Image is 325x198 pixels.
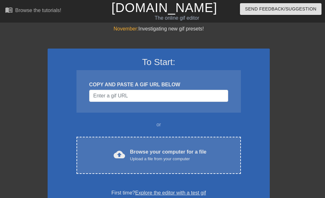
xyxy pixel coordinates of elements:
a: Browse the tutorials! [5,6,61,16]
div: Browse your computer for a file [130,148,207,162]
div: Upload a file from your computer [130,156,207,162]
span: November: [114,26,138,31]
span: menu_book [5,6,13,14]
span: cloud_upload [114,149,125,160]
a: Explore the editor with a test gif [135,190,206,195]
div: or [64,121,253,129]
h3: To Start: [56,57,262,68]
button: Send Feedback/Suggestion [240,3,322,15]
div: First time? [56,189,262,197]
span: Send Feedback/Suggestion [245,5,316,13]
div: Investigating new gif presets! [48,25,270,33]
a: [DOMAIN_NAME] [111,1,217,15]
div: Browse the tutorials! [15,8,61,13]
input: Username [89,90,228,102]
div: The online gif editor [111,14,242,22]
div: COPY AND PASTE A GIF URL BELOW [89,81,228,89]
